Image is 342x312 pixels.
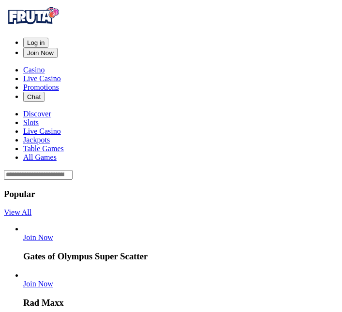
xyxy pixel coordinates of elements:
a: diamond iconCasino [23,66,45,74]
img: Fruta [4,4,62,28]
input: Search [4,170,73,180]
span: Promotions [23,83,59,91]
span: Join Now [23,233,53,241]
a: Gates of Olympus Super Scatter [23,233,53,241]
a: Discover [23,110,51,118]
article: Rad Maxx [23,271,338,308]
a: Rad Maxx [23,280,53,288]
a: poker-chip iconLive Casino [23,74,61,83]
h3: Popular [4,189,338,199]
a: All Games [23,153,57,161]
h3: Rad Maxx [23,298,338,308]
a: Jackpots [23,136,50,144]
button: Join Now [23,48,58,58]
a: View All [4,208,31,216]
a: gift-inverted iconPromotions [23,83,59,91]
nav: Lobby [4,110,338,162]
span: Chat [27,93,41,100]
h3: Gates of Olympus Super Scatter [23,251,338,262]
a: Live Casino [23,127,61,135]
a: Fruta [4,21,62,29]
span: Casino [23,66,45,74]
a: Table Games [23,144,64,153]
header: Lobby [4,110,338,180]
button: Log in [23,38,48,48]
span: Join Now [27,49,54,57]
span: Log in [27,39,45,46]
a: Slots [23,118,39,127]
span: Live Casino [23,74,61,83]
span: Join Now [23,280,53,288]
article: Gates of Olympus Super Scatter [23,225,338,262]
button: headphones iconChat [23,92,45,102]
